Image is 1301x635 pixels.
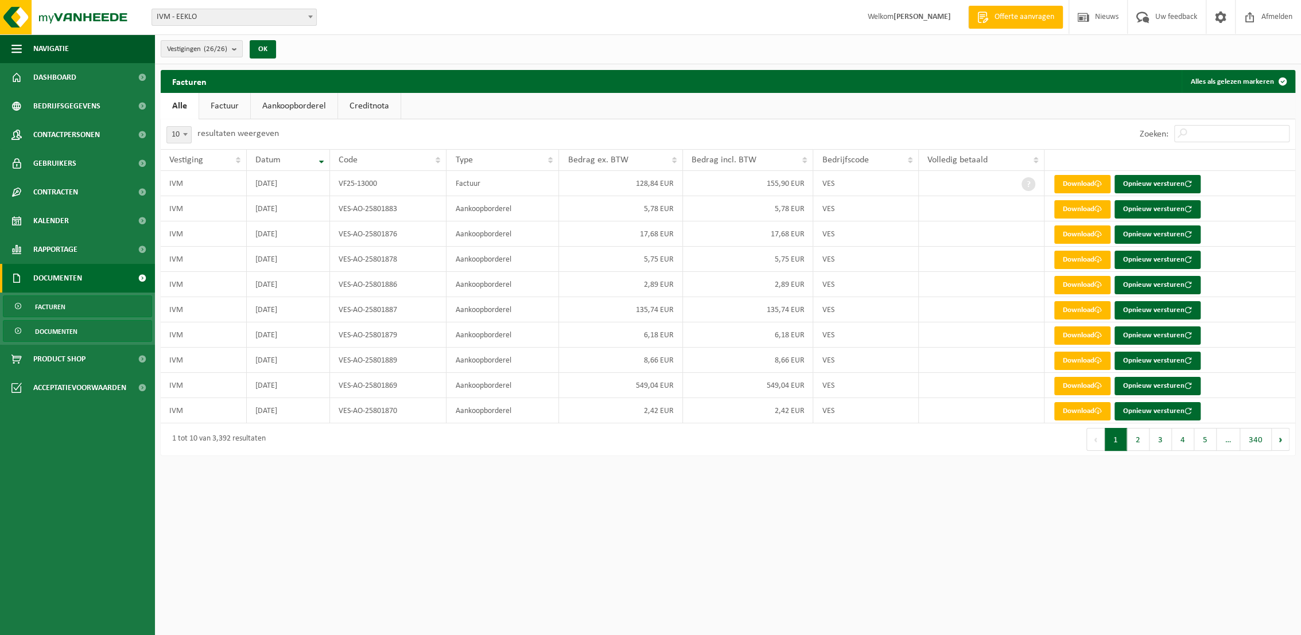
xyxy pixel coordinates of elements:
a: Download [1054,276,1110,294]
a: Download [1054,377,1110,395]
a: Download [1054,251,1110,269]
td: IVM [161,398,247,423]
td: VES-AO-25801879 [330,322,446,348]
a: Offerte aanvragen [968,6,1063,29]
td: Aankoopborderel [446,398,559,423]
label: Zoeken: [1140,130,1168,139]
button: 5 [1194,428,1217,451]
td: VES-AO-25801883 [330,196,446,221]
h2: Facturen [161,70,218,92]
button: Opnieuw versturen [1114,377,1201,395]
button: Opnieuw versturen [1114,301,1201,320]
td: Aankoopborderel [446,322,559,348]
td: IVM [161,171,247,196]
td: VES [813,398,918,423]
span: Datum [255,155,281,165]
td: IVM [161,247,247,272]
a: Download [1054,326,1110,345]
td: IVM [161,272,247,297]
td: Aankoopborderel [446,247,559,272]
td: 549,04 EUR [683,373,813,398]
button: Next [1272,428,1290,451]
td: 17,68 EUR [683,221,813,247]
td: IVM [161,297,247,322]
td: 6,18 EUR [683,322,813,348]
td: 2,42 EUR [559,398,683,423]
td: Aankoopborderel [446,221,559,247]
td: [DATE] [247,297,330,322]
td: Factuur [446,171,559,196]
td: Aankoopborderel [446,297,559,322]
td: 6,18 EUR [559,322,683,348]
td: 5,75 EUR [683,247,813,272]
button: Opnieuw versturen [1114,225,1201,244]
td: IVM [161,322,247,348]
td: Aankoopborderel [446,272,559,297]
td: [DATE] [247,272,330,297]
button: 4 [1172,428,1194,451]
span: … [1217,428,1240,451]
td: 135,74 EUR [559,297,683,322]
span: Gebruikers [33,149,76,178]
td: [DATE] [247,196,330,221]
a: Facturen [3,295,152,317]
td: [DATE] [247,348,330,373]
td: 2,89 EUR [559,272,683,297]
td: VES [813,196,918,221]
label: resultaten weergeven [197,129,279,138]
span: IVM - EEKLO [152,9,317,26]
span: Documenten [35,321,77,342]
span: Acceptatievoorwaarden [33,373,126,402]
button: Alles als gelezen markeren [1182,70,1294,93]
a: Creditnota [338,93,401,119]
a: Download [1054,200,1110,219]
span: IVM - EEKLO [152,9,316,25]
td: 135,74 EUR [683,297,813,322]
span: Contactpersonen [33,120,100,149]
span: Contracten [33,178,78,207]
td: VES-AO-25801889 [330,348,446,373]
span: Kalender [33,207,69,235]
td: Aankoopborderel [446,348,559,373]
a: Documenten [3,320,152,342]
td: [DATE] [247,247,330,272]
span: Volledig betaald [927,155,988,165]
a: Download [1054,225,1110,244]
td: 8,66 EUR [559,348,683,373]
button: Vestigingen(26/26) [161,40,243,57]
td: Aankoopborderel [446,373,559,398]
span: Rapportage [33,235,77,264]
td: 2,42 EUR [683,398,813,423]
td: VES [813,171,918,196]
button: 1 [1105,428,1127,451]
td: 5,75 EUR [559,247,683,272]
span: Bedrag incl. BTW [692,155,756,165]
div: 1 tot 10 van 3,392 resultaten [166,429,266,450]
button: Opnieuw versturen [1114,326,1201,345]
span: Vestigingen [167,41,227,58]
span: Documenten [33,264,82,293]
td: [DATE] [247,221,330,247]
strong: [PERSON_NAME] [894,13,951,21]
button: 340 [1240,428,1272,451]
a: Alle [161,93,199,119]
span: Offerte aanvragen [992,11,1057,23]
td: 128,84 EUR [559,171,683,196]
td: 5,78 EUR [559,196,683,221]
span: 10 [167,127,191,143]
a: Download [1054,352,1110,370]
span: Code [339,155,358,165]
button: Opnieuw versturen [1114,251,1201,269]
button: 2 [1127,428,1149,451]
span: Facturen [35,296,65,318]
td: IVM [161,221,247,247]
td: 8,66 EUR [683,348,813,373]
button: Previous [1086,428,1105,451]
a: Download [1054,175,1110,193]
span: Bedrijfscode [822,155,868,165]
td: 155,90 EUR [683,171,813,196]
td: VES-AO-25801869 [330,373,446,398]
span: Navigatie [33,34,69,63]
td: VES [813,247,918,272]
td: VES [813,297,918,322]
